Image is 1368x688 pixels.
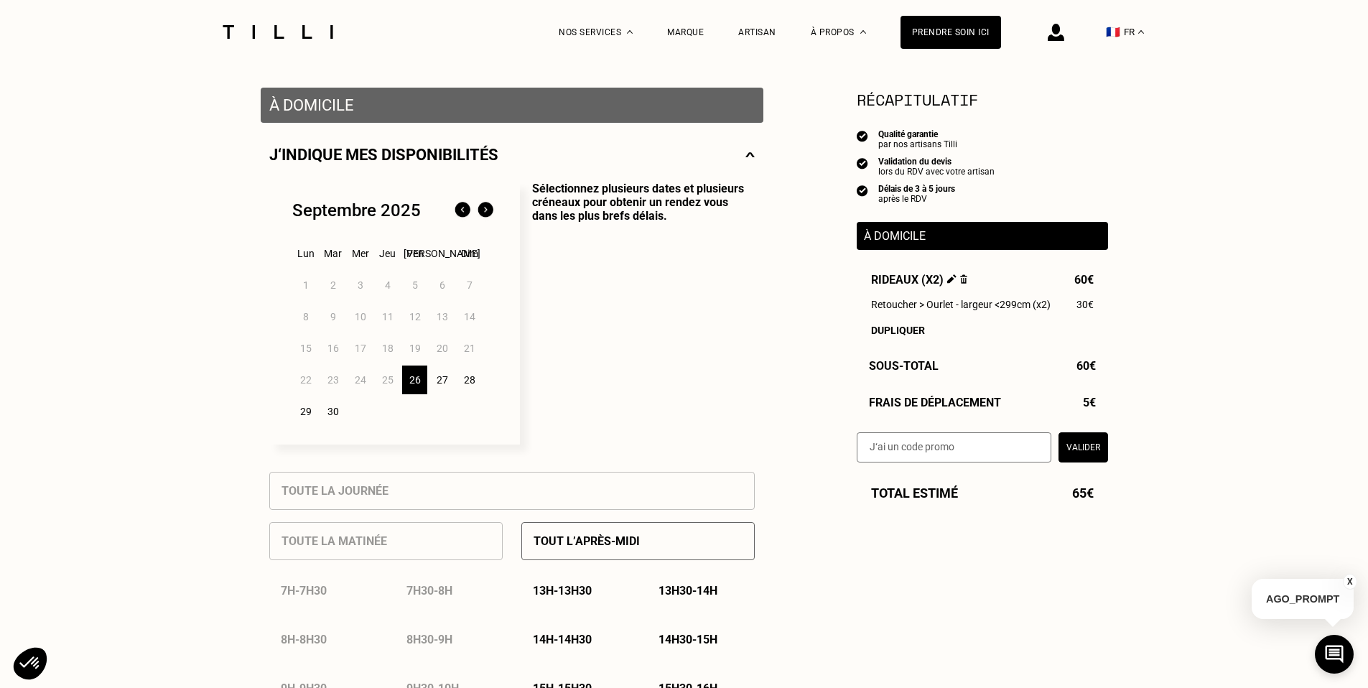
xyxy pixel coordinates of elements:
[857,432,1051,462] input: J‘ai un code promo
[871,273,968,287] span: Rideaux (x2)
[857,485,1108,501] div: Total estimé
[878,139,957,149] div: par nos artisans Tilli
[269,146,498,164] p: J‘indique mes disponibilités
[857,396,1108,409] div: Frais de déplacement
[402,366,427,394] div: 26
[857,88,1108,111] section: Récapitulatif
[451,199,474,222] img: Mois précédent
[667,27,704,37] a: Marque
[293,397,318,426] div: 29
[1074,273,1094,287] span: 60€
[857,157,868,169] img: icon list info
[871,325,1094,336] div: Dupliquer
[871,299,1051,310] span: Retoucher > Ourlet - largeur <299cm (x2)
[857,129,868,142] img: icon list info
[533,633,592,646] p: 14h - 14h30
[1058,432,1108,462] button: Valider
[457,366,482,394] div: 28
[292,200,421,220] div: Septembre 2025
[738,27,776,37] a: Artisan
[534,534,640,548] p: Tout l’après-midi
[1083,396,1096,409] span: 5€
[429,366,455,394] div: 27
[878,157,995,167] div: Validation du devis
[1072,485,1094,501] span: 65€
[320,397,345,426] div: 30
[947,274,957,284] img: Éditer
[659,633,717,646] p: 14h30 - 15h
[745,146,755,164] img: svg+xml;base64,PHN2ZyBmaWxsPSJub25lIiBoZWlnaHQ9IjE0IiB2aWV3Qm94PSIwIDAgMjggMTQiIHdpZHRoPSIyOCIgeG...
[878,194,955,204] div: après le RDV
[878,129,957,139] div: Qualité garantie
[1076,359,1096,373] span: 60€
[878,167,995,177] div: lors du RDV avec votre artisan
[960,274,968,284] img: Supprimer
[474,199,497,222] img: Mois suivant
[520,182,755,445] p: Sélectionnez plusieurs dates et plusieurs créneaux pour obtenir un rendez vous dans les plus bref...
[857,359,1108,373] div: Sous-Total
[857,184,868,197] img: icon list info
[1106,25,1120,39] span: 🇫🇷
[533,584,592,598] p: 13h - 13h30
[627,30,633,34] img: Menu déroulant
[1076,299,1094,310] span: 30€
[269,96,755,114] p: À domicile
[878,184,955,194] div: Délais de 3 à 5 jours
[659,584,717,598] p: 13h30 - 14h
[218,25,338,39] img: Logo du service de couturière Tilli
[1343,574,1357,590] button: X
[1048,24,1064,41] img: icône connexion
[1138,30,1144,34] img: menu déroulant
[901,16,1001,49] a: Prendre soin ici
[864,229,1101,243] p: À domicile
[860,30,866,34] img: Menu déroulant à propos
[1252,579,1354,619] p: AGO_PROMPT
